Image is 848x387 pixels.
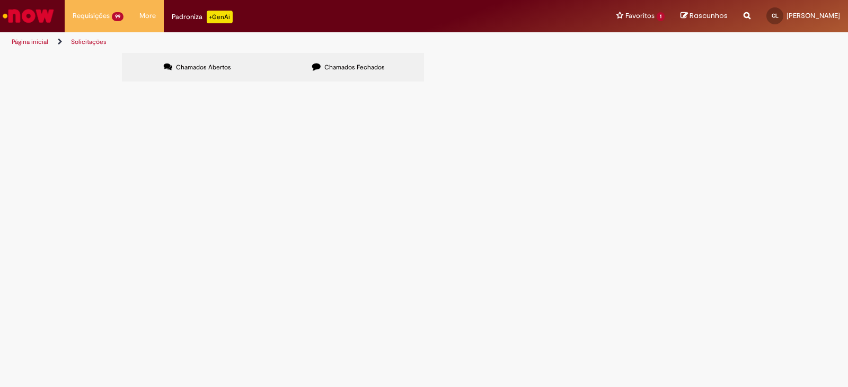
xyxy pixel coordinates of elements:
[681,11,728,21] a: Rascunhos
[73,11,110,21] span: Requisições
[139,11,156,21] span: More
[787,11,840,20] span: [PERSON_NAME]
[690,11,728,21] span: Rascunhos
[112,12,123,21] span: 99
[176,63,231,71] span: Chamados Abertos
[657,12,665,21] span: 1
[8,32,558,52] ul: Trilhas de página
[1,5,56,26] img: ServiceNow
[12,38,48,46] a: Página inicial
[772,12,779,19] span: CL
[324,63,385,71] span: Chamados Fechados
[172,11,233,23] div: Padroniza
[207,11,233,23] p: +GenAi
[71,38,107,46] a: Solicitações
[625,11,655,21] span: Favoritos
